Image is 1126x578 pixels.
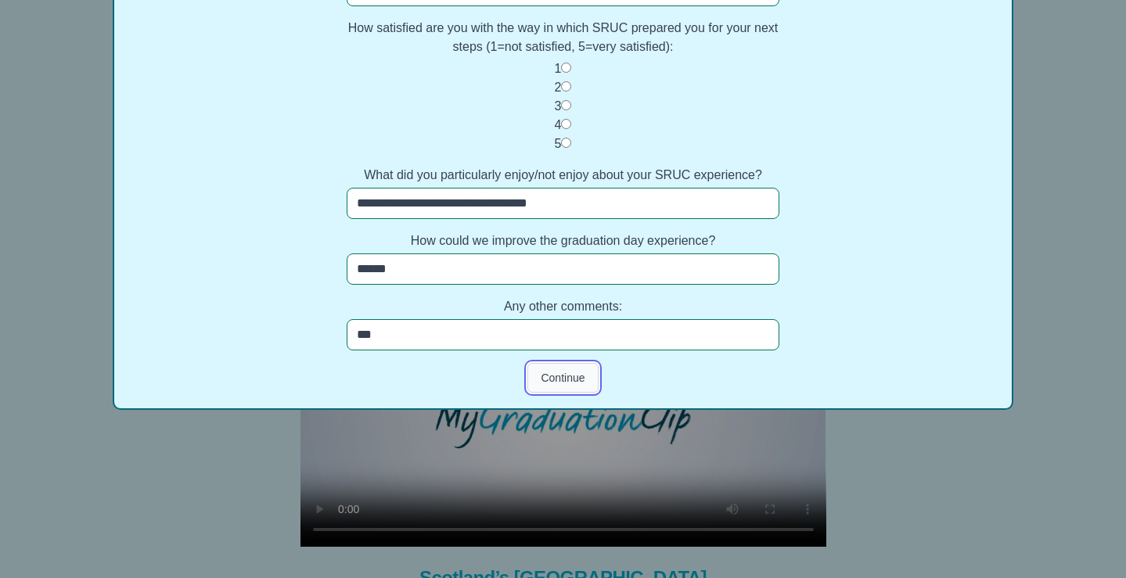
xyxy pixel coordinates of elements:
[347,166,780,185] label: What did you particularly enjoy/not enjoy about your SRUC experience?
[555,99,562,113] label: 3
[347,232,780,250] label: How could we improve the graduation day experience?
[555,81,562,94] label: 2
[347,297,780,316] label: Any other comments:
[555,137,562,150] label: 5
[347,19,780,56] label: How satisfied are you with the way in which SRUC prepared you for your next steps (1=not satisfie...
[555,118,562,131] label: 4
[527,363,598,393] button: Continue
[555,62,562,75] label: 1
